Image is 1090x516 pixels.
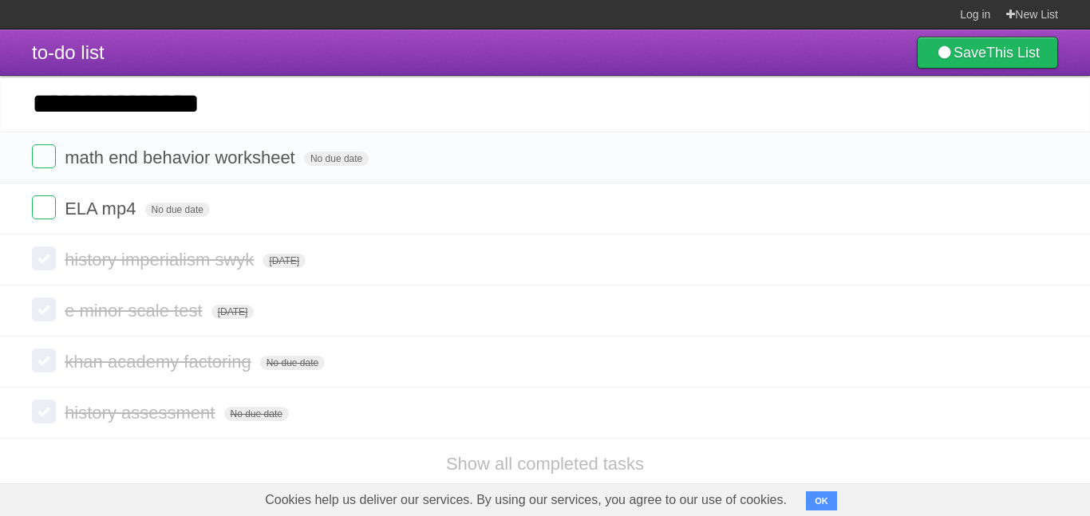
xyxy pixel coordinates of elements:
label: Done [32,195,56,219]
b: This List [986,45,1040,61]
label: Done [32,246,56,270]
span: [DATE] [211,305,255,319]
span: history assessment [65,403,219,423]
span: to-do list [32,41,105,63]
span: No due date [260,356,325,370]
label: Done [32,144,56,168]
label: Done [32,297,56,321]
a: Show all completed tasks [446,454,644,474]
label: Done [32,349,56,372]
span: No due date [145,203,210,217]
span: e minor scale test [65,301,206,321]
span: khan academy factoring [65,352,255,372]
label: Done [32,400,56,423]
span: history imperialism swyk [65,250,258,270]
span: [DATE] [263,254,306,268]
span: No due date [304,152,369,166]
span: Cookies help us deliver our services. By using our services, you agree to our use of cookies. [249,484,803,516]
span: No due date [224,407,289,421]
a: SaveThis List [917,37,1058,69]
button: OK [806,491,837,510]
span: math end behavior worksheet [65,148,299,167]
span: ELA mp4 [65,199,140,219]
